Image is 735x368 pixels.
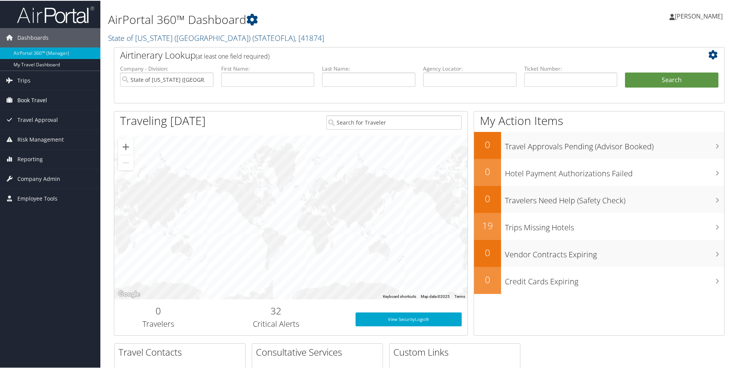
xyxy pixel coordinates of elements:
span: Map data ©2025 [421,294,450,298]
h2: 0 [120,304,197,317]
h3: Travelers Need Help (Safety Check) [505,191,724,205]
label: First Name: [221,64,315,72]
h3: Trips Missing Hotels [505,218,724,232]
h2: Custom Links [393,345,520,358]
a: [PERSON_NAME] [669,4,730,27]
span: Company Admin [17,169,60,188]
span: [PERSON_NAME] [675,11,723,20]
a: 0Travel Approvals Pending (Advisor Booked) [474,131,724,158]
span: Travel Approval [17,110,58,129]
h2: Travel Contacts [119,345,245,358]
button: Keyboard shortcuts [383,293,416,299]
h3: Travelers [120,318,197,329]
label: Agency Locator: [423,64,517,72]
span: Risk Management [17,129,64,149]
a: 0Vendor Contracts Expiring [474,239,724,266]
a: 0Travelers Need Help (Safety Check) [474,185,724,212]
label: Ticket Number: [524,64,618,72]
input: Search for Traveler [326,115,462,129]
a: Terms (opens in new tab) [454,294,465,298]
a: 19Trips Missing Hotels [474,212,724,239]
h2: Consultative Services [256,345,383,358]
h2: 0 [474,272,501,285]
a: View SecurityLogic® [356,312,462,326]
span: Book Travel [17,90,47,109]
img: Google [116,289,142,299]
h1: AirPortal 360™ Dashboard [108,11,523,27]
span: Reporting [17,149,43,168]
button: Search [625,72,718,87]
button: Zoom in [118,138,134,154]
span: ( STATEOFLA ) [252,32,295,42]
a: 0Credit Cards Expiring [474,266,724,293]
h2: 0 [474,191,501,204]
h1: Traveling [DATE] [120,112,206,128]
img: airportal-logo.png [17,5,94,23]
a: State of [US_STATE] ([GEOGRAPHIC_DATA]) [108,32,324,42]
h2: 0 [474,164,501,177]
span: Trips [17,70,30,89]
h2: 0 [474,137,501,150]
label: Company - Division: [120,64,213,72]
a: Open this area in Google Maps (opens a new window) [116,289,142,299]
h3: Critical Alerts [208,318,344,329]
button: Zoom out [118,154,134,170]
a: 0Hotel Payment Authorizations Failed [474,158,724,185]
h2: Airtinerary Lookup [120,48,667,61]
h1: My Action Items [474,112,724,128]
label: Last Name: [322,64,415,72]
h3: Travel Approvals Pending (Advisor Booked) [505,137,724,151]
span: Employee Tools [17,188,58,208]
span: , [ 41874 ] [295,32,324,42]
h2: 19 [474,218,501,231]
h3: Hotel Payment Authorizations Failed [505,164,724,178]
h2: 0 [474,245,501,258]
h3: Vendor Contracts Expiring [505,245,724,259]
span: (at least one field required) [196,51,269,60]
h2: 32 [208,304,344,317]
h3: Credit Cards Expiring [505,272,724,286]
span: Dashboards [17,27,49,47]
